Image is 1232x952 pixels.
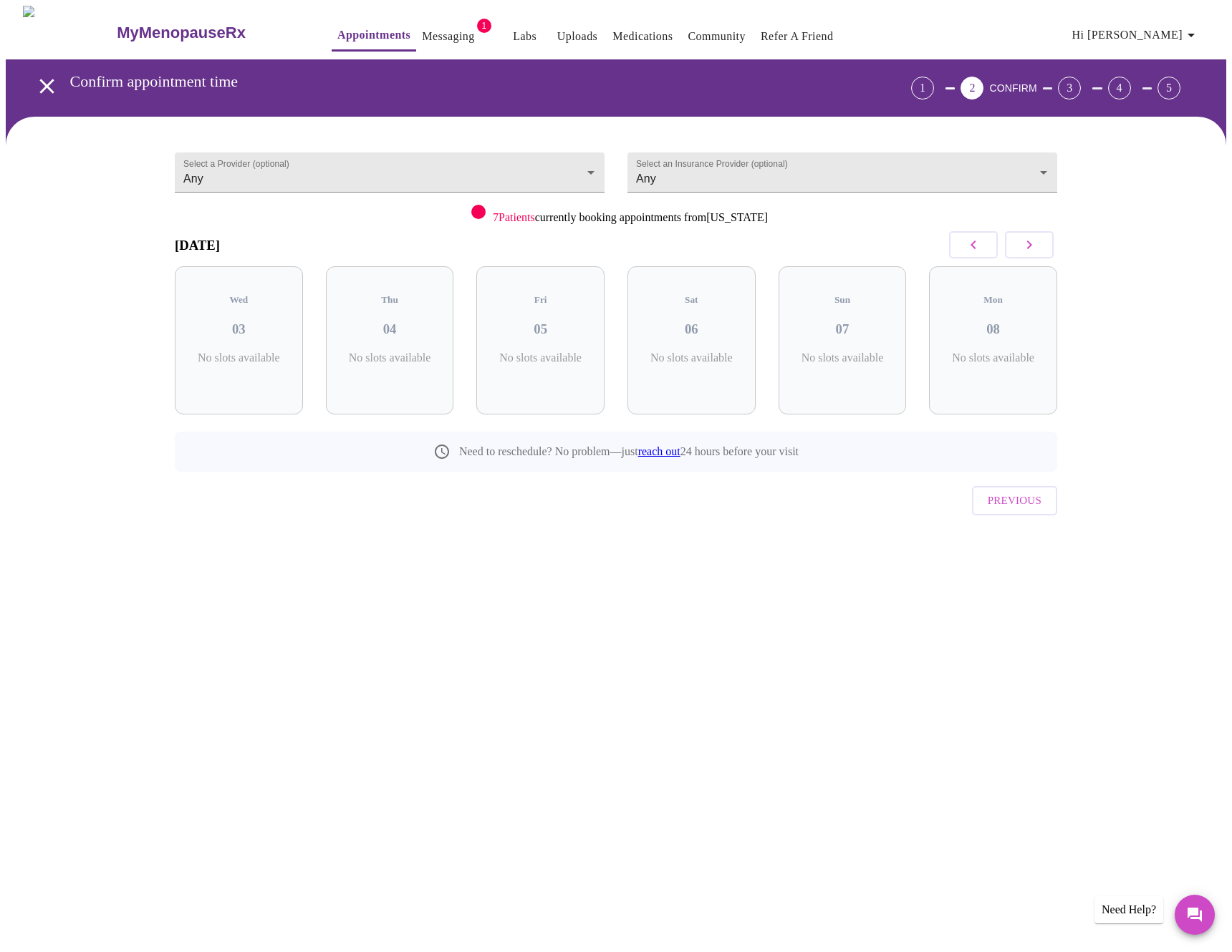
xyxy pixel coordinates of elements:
button: Refer a Friend [755,22,839,51]
img: MyMenopauseRx Logo [23,6,115,59]
div: Any [175,152,605,193]
h3: 07 [790,321,895,337]
h5: Sun [790,294,895,306]
p: No slots available [488,351,593,364]
button: Previous [972,486,1057,515]
button: Messages [1175,895,1215,935]
div: 5 [1158,77,1180,99]
h3: 03 [186,321,292,337]
a: Appointments [337,25,410,45]
a: Uploads [557,26,598,47]
h3: Confirm appointment time [70,72,832,91]
p: currently booking appointments from [US_STATE] [493,211,768,224]
p: No slots available [940,351,1046,364]
h3: 05 [488,321,593,337]
span: 1 [477,19,491,33]
div: 2 [961,77,983,99]
p: No slots available [186,351,292,364]
p: No slots available [639,351,744,364]
button: Community [682,22,751,51]
button: Appointments [332,21,416,52]
h3: 04 [337,321,443,337]
a: Labs [513,26,536,47]
div: 4 [1108,77,1131,99]
button: Uploads [552,22,604,51]
span: 7 Patients [493,211,535,223]
button: Medications [607,22,678,51]
a: Refer a Friend [761,26,834,47]
p: No slots available [337,351,443,364]
h3: 06 [639,321,744,337]
span: CONFIRM [989,82,1036,94]
h3: [DATE] [175,238,220,253]
button: Messaging [416,22,480,51]
h5: Thu [337,294,443,306]
a: Community [688,26,746,47]
a: MyMenopauseRx [115,8,303,58]
h3: MyMenopauseRx [117,24,246,42]
button: Hi [PERSON_NAME] [1067,21,1205,49]
h5: Fri [488,294,593,306]
p: No slots available [790,351,895,364]
h3: 08 [940,321,1046,337]
div: 3 [1058,77,1081,99]
h5: Mon [940,294,1046,306]
span: Hi [PERSON_NAME] [1072,25,1200,45]
span: Previous [988,491,1041,510]
a: Medications [612,26,673,47]
h5: Wed [186,294,292,306]
a: Messaging [422,26,474,47]
h5: Sat [639,294,744,306]
button: Labs [502,22,548,51]
p: Need to reschedule? No problem—just 24 hours before your visit [459,445,799,458]
div: Any [627,152,1057,193]
button: open drawer [26,65,68,107]
div: Need Help? [1094,896,1163,923]
div: 1 [911,77,934,99]
a: reach out [638,445,680,457]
